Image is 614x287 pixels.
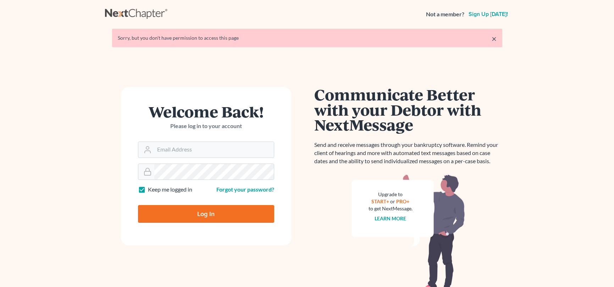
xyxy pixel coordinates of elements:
a: PRO+ [396,198,409,204]
p: Please log in to your account [138,122,274,130]
h1: Welcome Back! [138,104,274,119]
a: × [492,34,497,43]
a: Sign up [DATE]! [467,11,509,17]
a: Forgot your password? [216,186,274,193]
a: Learn more [375,215,406,221]
div: Sorry, but you don't have permission to access this page [118,34,497,42]
div: to get NextMessage. [369,205,413,212]
a: START+ [371,198,389,204]
span: or [390,198,395,204]
h1: Communicate Better with your Debtor with NextMessage [314,87,502,132]
p: Send and receive messages through your bankruptcy software. Remind your client of hearings and mo... [314,141,502,165]
strong: Not a member? [426,10,464,18]
label: Keep me logged in [148,186,192,194]
div: Upgrade to [369,191,413,198]
input: Email Address [154,142,274,158]
input: Log In [138,205,274,223]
